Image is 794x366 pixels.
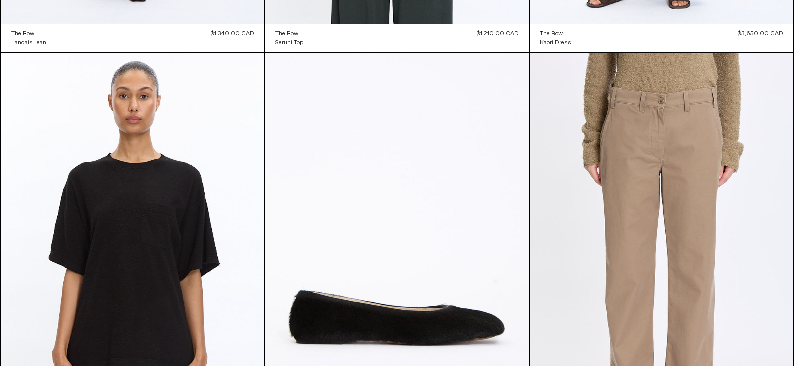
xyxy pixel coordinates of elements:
[738,29,783,38] div: $3,650.00 CAD
[275,39,303,47] div: Seruni Top
[11,30,34,38] div: The Row
[275,29,303,38] a: The Row
[11,38,46,47] a: Landais Jean
[275,38,303,47] a: Seruni Top
[11,29,46,38] a: The Row
[540,29,571,38] a: The Row
[211,29,254,38] div: $1,340.00 CAD
[540,39,571,47] div: Kaori Dress
[275,30,298,38] div: The Row
[540,38,571,47] a: Kaori Dress
[11,39,46,47] div: Landais Jean
[540,30,563,38] div: The Row
[477,29,519,38] div: $1,210.00 CAD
